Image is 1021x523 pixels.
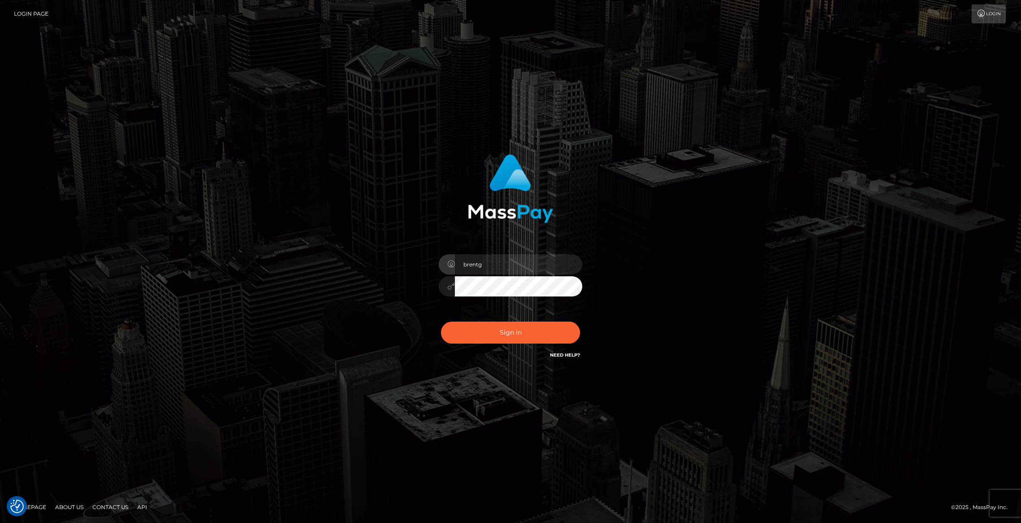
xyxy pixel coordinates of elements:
[10,500,50,514] a: Homepage
[10,500,24,513] img: Revisit consent button
[951,502,1014,512] div: © 2025 , MassPay Inc.
[550,352,580,358] a: Need Help?
[10,500,24,513] button: Consent Preferences
[441,322,580,344] button: Sign in
[972,4,1006,23] a: Login
[89,500,132,514] a: Contact Us
[468,154,553,223] img: MassPay Login
[52,500,87,514] a: About Us
[14,4,48,23] a: Login Page
[455,254,582,275] input: Username...
[134,500,151,514] a: API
